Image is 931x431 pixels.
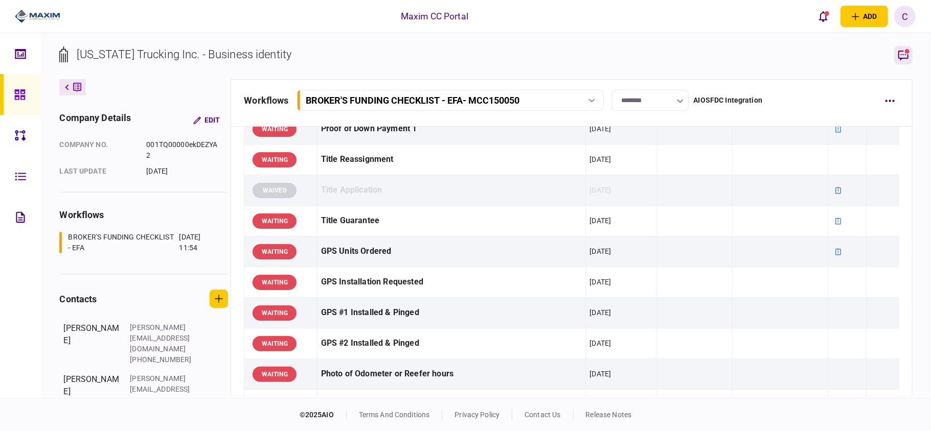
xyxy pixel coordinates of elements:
div: [PHONE_NUMBER] [130,354,196,365]
div: [PERSON_NAME][EMAIL_ADDRESS][DOMAIN_NAME] [130,373,196,405]
div: WAITING [253,275,297,290]
div: [DATE] [589,246,611,256]
div: WAITING [253,213,297,229]
div: [DATE] [146,166,220,177]
button: open notifications list [813,6,834,27]
div: [DATE] [589,277,611,287]
button: Edit [185,111,228,129]
div: Proof of Down Payment 1 [321,117,582,140]
div: WAITING [253,367,297,382]
img: client company logo [15,9,60,24]
div: AIOSFDC Integration [694,95,763,106]
a: terms and conditions [359,411,430,419]
a: release notes [586,411,632,419]
div: BROKER'S FUNDING CHECKLIST - EFA - MCC150050 [306,95,520,106]
div: [DATE] [589,154,611,164]
a: contact us [525,411,560,419]
div: BROKER'S FUNDING CHECKLIST - EFA [68,232,176,253]
div: 001TQ00000ekDEZYA2 [146,139,220,161]
div: WAITING [253,152,297,167]
div: [DATE] [589,124,611,134]
div: last update [59,166,136,177]
div: [DATE] [589,369,611,379]
div: GPS Units Ordered [321,240,582,263]
div: [DATE] [589,215,611,226]
div: company details [59,111,131,129]
a: BROKER'S FUNDING CHECKLIST - EFA[DATE] 11:54 [59,232,215,253]
div: [PERSON_NAME] [63,373,120,416]
div: Photo of Odometer or Reefer hours [321,363,582,386]
div: company no. [59,139,136,161]
div: [PERSON_NAME][EMAIL_ADDRESS][DOMAIN_NAME] [130,322,196,354]
div: GPS #2 Installed & Pinged [321,332,582,355]
div: Title Application [321,179,582,202]
div: Title Reassignment [321,148,582,171]
div: Title Guarantee [321,209,582,232]
button: BROKER'S FUNDING CHECKLIST - EFA- MCC150050 [297,90,604,111]
div: WAIVED [253,183,297,198]
div: contacts [59,292,97,306]
div: Photos of Equipment Exterior [321,393,582,416]
div: WAITING [253,122,297,137]
a: privacy policy [455,411,499,419]
button: open adding identity options [841,6,888,27]
div: Maxim CC Portal [401,10,468,23]
div: [PERSON_NAME] [63,322,120,365]
div: workflows [59,208,228,222]
div: WAITING [253,244,297,259]
button: C [894,6,916,27]
div: [DATE] [589,338,611,348]
div: [US_STATE] Trucking Inc. - Business identity [77,46,291,63]
div: [DATE] [589,307,611,318]
div: © 2025 AIO [300,410,347,420]
div: GPS #1 Installed & Pinged [321,301,582,324]
div: WAITING [253,336,297,351]
div: [DATE] [589,185,611,195]
div: WAITING [253,305,297,321]
div: workflows [244,93,288,107]
div: GPS Installation Requested [321,271,582,294]
div: [DATE] 11:54 [179,232,216,253]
